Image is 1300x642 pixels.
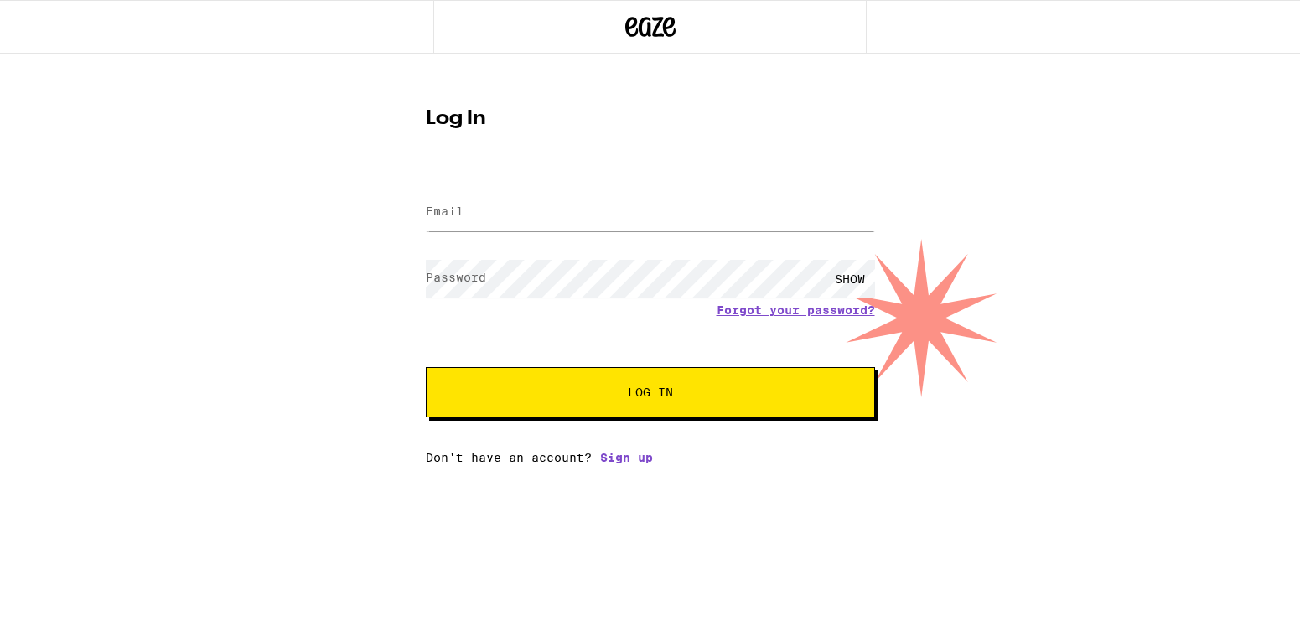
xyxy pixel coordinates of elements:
[628,386,673,398] span: Log In
[717,303,875,317] a: Forgot your password?
[426,271,486,284] label: Password
[426,451,875,464] div: Don't have an account?
[426,367,875,417] button: Log In
[825,260,875,298] div: SHOW
[426,109,875,129] h1: Log In
[426,194,875,231] input: Email
[426,205,464,218] label: Email
[600,451,653,464] a: Sign up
